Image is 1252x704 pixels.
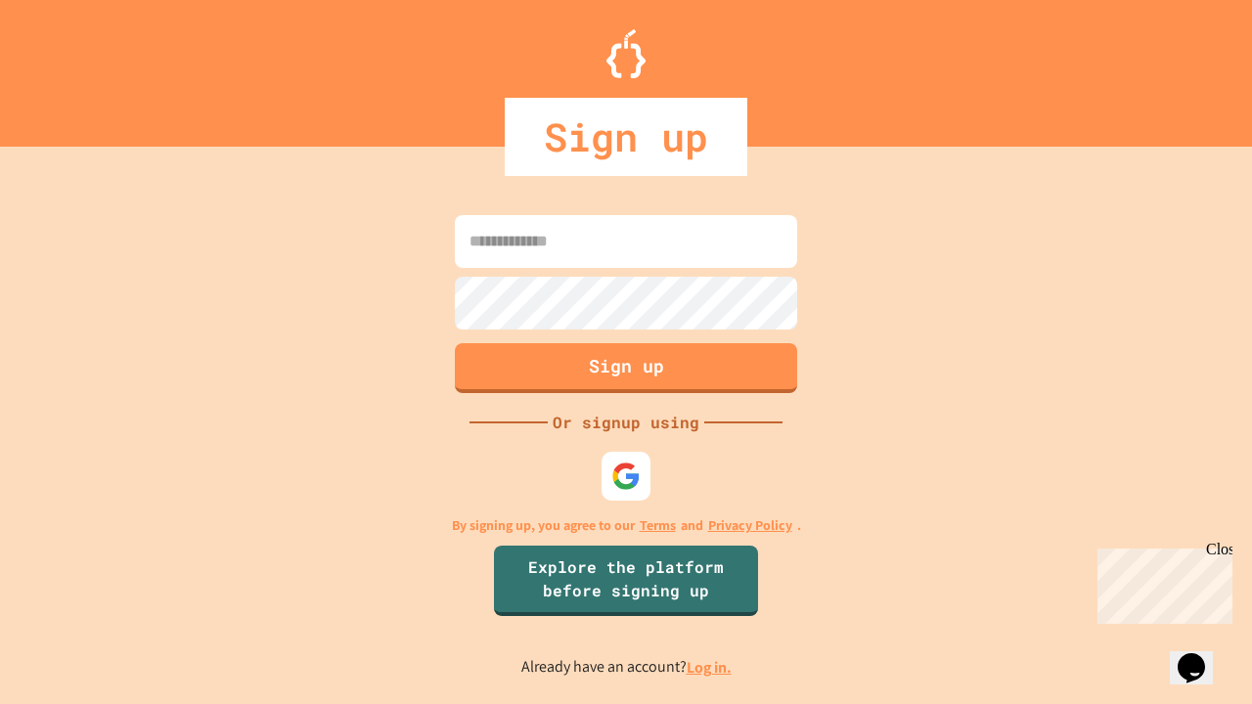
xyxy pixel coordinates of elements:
[606,29,646,78] img: Logo.svg
[687,657,732,678] a: Log in.
[1090,541,1232,624] iframe: chat widget
[8,8,135,124] div: Chat with us now!Close
[1170,626,1232,684] iframe: chat widget
[708,515,792,536] a: Privacy Policy
[640,515,676,536] a: Terms
[521,655,732,680] p: Already have an account?
[548,411,704,434] div: Or signup using
[494,546,758,616] a: Explore the platform before signing up
[611,462,641,491] img: google-icon.svg
[505,98,747,176] div: Sign up
[452,515,801,536] p: By signing up, you agree to our and .
[455,343,797,393] button: Sign up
